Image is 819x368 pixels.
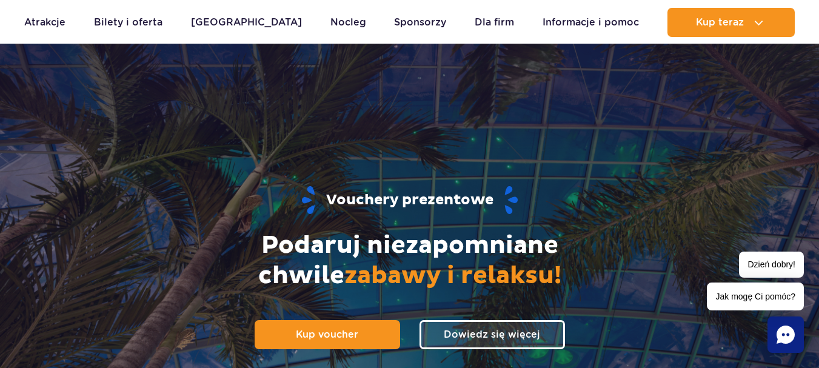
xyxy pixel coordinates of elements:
[707,283,804,310] span: Jak mogę Ci pomóc?
[296,329,358,340] span: Kup voucher
[344,261,561,291] span: zabawy i relaksu!
[198,230,622,291] h2: Podaruj niezapomniane chwile
[420,320,565,349] a: Dowiedz się więcej
[394,8,446,37] a: Sponsorzy
[191,8,302,37] a: [GEOGRAPHIC_DATA]
[696,17,744,28] span: Kup teraz
[330,8,366,37] a: Nocleg
[24,8,65,37] a: Atrakcje
[475,8,514,37] a: Dla firm
[543,8,639,37] a: Informacje i pomoc
[667,8,795,37] button: Kup teraz
[20,185,800,216] h1: Vouchery prezentowe
[255,320,400,349] a: Kup voucher
[767,316,804,353] div: Chat
[94,8,162,37] a: Bilety i oferta
[444,329,540,340] span: Dowiedz się więcej
[739,252,804,278] span: Dzień dobry!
